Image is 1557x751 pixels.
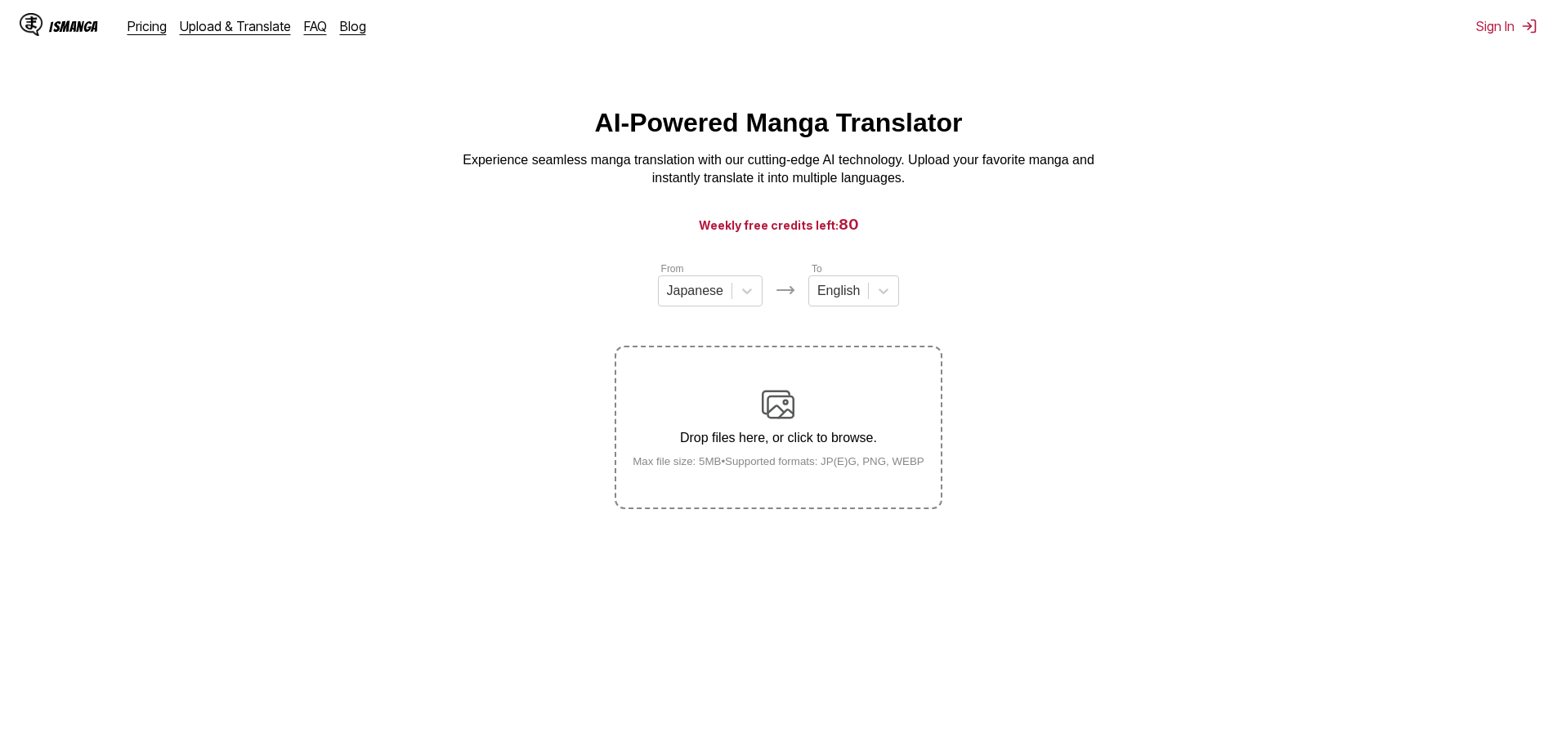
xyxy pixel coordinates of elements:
[776,280,795,300] img: Languages icon
[620,455,937,467] small: Max file size: 5MB • Supported formats: JP(E)G, PNG, WEBP
[39,214,1518,235] h3: Weekly free credits left:
[1521,18,1537,34] img: Sign out
[20,13,43,36] img: IsManga Logo
[304,18,327,34] a: FAQ
[1476,18,1537,34] button: Sign In
[340,18,366,34] a: Blog
[180,18,291,34] a: Upload & Translate
[812,263,822,275] label: To
[128,18,167,34] a: Pricing
[452,151,1106,188] p: Experience seamless manga translation with our cutting-edge AI technology. Upload your favorite m...
[620,431,937,445] p: Drop files here, or click to browse.
[839,216,859,233] span: 80
[595,108,963,138] h1: AI-Powered Manga Translator
[49,19,98,34] div: IsManga
[661,263,684,275] label: From
[20,13,128,39] a: IsManga LogoIsManga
